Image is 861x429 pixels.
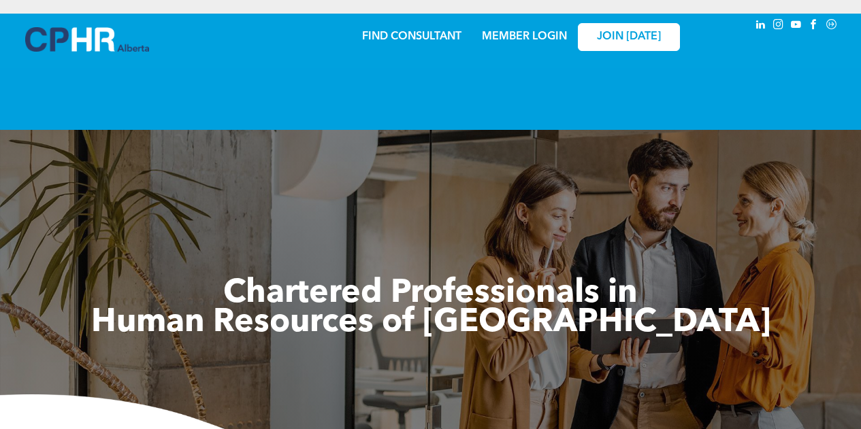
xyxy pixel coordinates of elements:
a: JOIN [DATE] [578,23,680,51]
span: JOIN [DATE] [597,31,661,44]
a: FIND CONSULTANT [362,31,461,42]
img: A blue and white logo for cp alberta [25,27,149,52]
a: Social network [824,17,839,35]
a: instagram [771,17,786,35]
a: linkedin [753,17,768,35]
span: Chartered Professionals in [223,277,638,310]
a: youtube [789,17,804,35]
a: facebook [807,17,822,35]
span: Human Resources of [GEOGRAPHIC_DATA] [91,307,770,339]
a: MEMBER LOGIN [482,31,567,42]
